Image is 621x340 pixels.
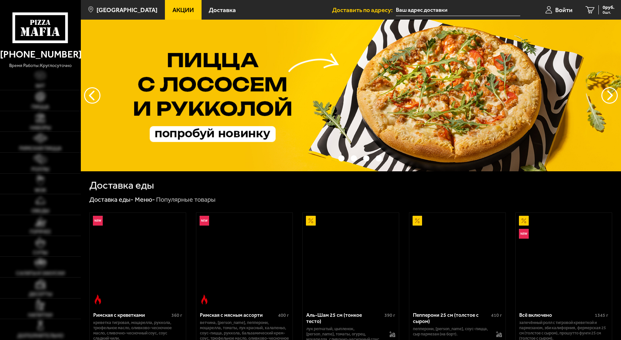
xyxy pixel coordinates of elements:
span: 0 руб. [603,5,614,10]
span: Десерты [29,292,52,297]
button: точки переключения [338,155,345,161]
a: АкционныйНовинкаВсё включено [516,213,612,308]
span: Пицца [31,104,49,110]
a: Меню- [135,196,155,203]
span: Римская пицца [19,146,62,151]
div: Римская с креветками [93,312,170,318]
img: Острое блюдо [93,295,103,304]
span: 400 г [278,313,289,318]
img: Акционный [413,216,422,226]
span: Супы [33,250,47,255]
input: Ваш адрес доставки [396,4,520,16]
div: Пепперони 25 см (толстое с сыром) [413,312,489,325]
a: АкционныйПепперони 25 см (толстое с сыром) [409,213,506,308]
div: Всё включено [519,312,593,318]
img: Акционный [306,216,316,226]
button: точки переключения [326,155,332,161]
img: Острое блюдо [200,295,209,304]
button: точки переключения [351,155,357,161]
a: НовинкаОстрое блюдоРимская с мясным ассорти [196,213,293,308]
a: НовинкаОстрое блюдоРимская с креветками [90,213,186,308]
h1: Доставка еды [89,180,154,191]
span: Напитки [28,313,52,318]
span: Доставить по адресу: [332,7,396,13]
img: Новинка [93,216,103,226]
img: Новинка [519,229,529,239]
span: Наборы [30,125,51,130]
div: Популярные товары [156,195,216,204]
span: Доставка [209,7,236,13]
span: Хит [35,83,45,89]
span: 1345 г [595,313,608,318]
span: Салаты и закуски [16,271,65,276]
img: Акционный [519,216,529,226]
span: 360 г [171,313,182,318]
span: Роллы [31,167,49,172]
span: Горячее [30,229,51,234]
span: Войти [555,7,573,13]
img: Новинка [200,216,209,226]
span: Обеды [31,208,49,213]
span: [GEOGRAPHIC_DATA] [97,7,157,13]
span: Дополнительно [17,333,63,338]
p: пепперони, [PERSON_NAME], соус-пицца, сыр пармезан (на борт). [413,326,489,337]
button: точки переключения [363,155,369,161]
button: предыдущий [601,87,618,104]
span: 410 г [491,313,502,318]
div: Аль-Шам 25 см (тонкое тесто) [306,312,383,325]
span: WOK [35,188,46,193]
a: АкционныйАль-Шам 25 см (тонкое тесто) [303,213,399,308]
div: Римская с мясным ассорти [200,312,276,318]
a: Доставка еды- [89,196,133,203]
span: 0 шт. [603,10,614,14]
span: 390 г [384,313,395,318]
span: Акции [172,7,194,13]
button: следующий [84,87,100,104]
button: точки переключения [376,155,382,161]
